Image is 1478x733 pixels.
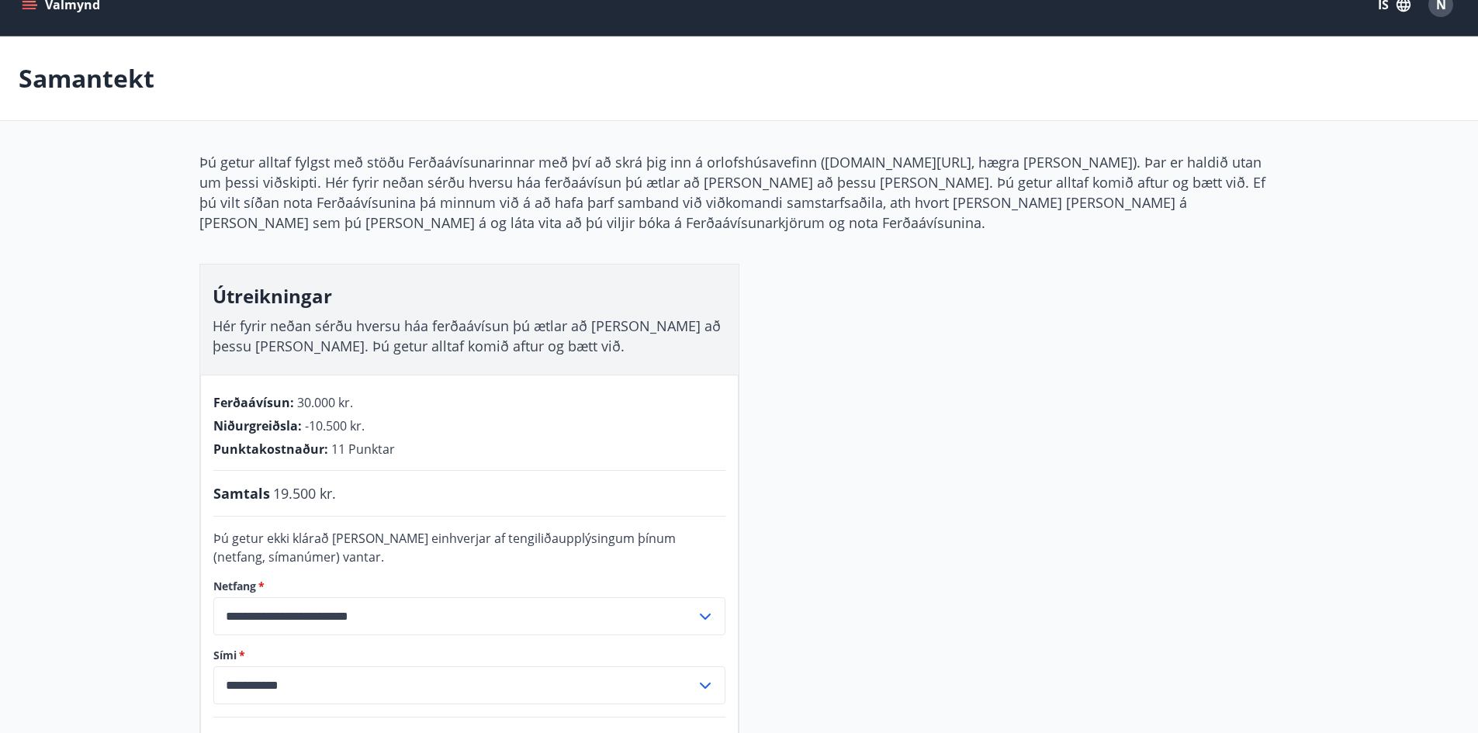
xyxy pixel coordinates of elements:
span: Ferðaávísun : [213,394,294,411]
label: Sími [213,648,725,663]
label: Netfang [213,579,725,594]
span: Samtals [213,483,270,503]
span: Þú getur ekki klárað [PERSON_NAME] einhverjar af tengiliðaupplýsingum þínum (netfang, símanúmer) ... [213,530,676,565]
span: 19.500 kr. [273,483,336,503]
span: Hér fyrir neðan sérðu hversu háa ferðaávísun þú ætlar að [PERSON_NAME] að þessu [PERSON_NAME]. Þú... [213,316,721,355]
span: -10.500 kr. [305,417,365,434]
h3: Útreikningar [213,283,726,309]
p: Samantekt [19,61,154,95]
span: 30.000 kr. [297,394,353,411]
span: 11 Punktar [331,441,395,458]
span: Niðurgreiðsla : [213,417,302,434]
span: Punktakostnaður : [213,441,328,458]
p: Þú getur alltaf fylgst með stöðu Ferðaávísunarinnar með því að skrá þig inn á orlofshúsavefinn ([... [199,152,1279,233]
